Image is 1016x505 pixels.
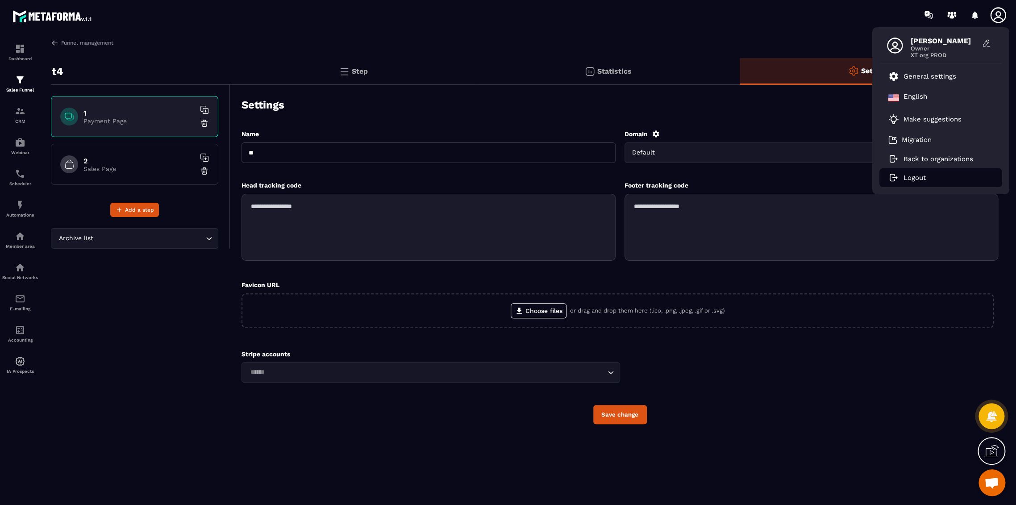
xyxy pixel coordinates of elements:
label: Domain [625,130,648,138]
div: Search for option [51,228,218,249]
a: Migration [888,135,932,144]
h3: Settings [242,99,284,111]
a: emailemailE-mailing [2,287,38,318]
a: formationformationCRM [2,99,38,130]
a: automationsautomationsAutomations [2,193,38,224]
img: email [15,293,25,304]
label: Choose files [511,303,566,318]
a: automationsautomationsWebinar [2,130,38,162]
p: t4 [52,63,63,80]
p: Dashboard [2,56,38,61]
img: accountant [15,325,25,335]
img: trash [200,167,209,175]
span: [PERSON_NAME] [911,37,978,45]
h6: 1 [83,109,195,117]
input: Search for option [247,367,605,377]
img: trash [200,119,209,128]
a: formationformationSales Funnel [2,68,38,99]
input: Search for option [95,234,204,243]
p: Social Networks [2,275,38,280]
a: formationformationDashboard [2,37,38,68]
label: Name [242,130,259,138]
p: General settings [904,72,956,80]
p: Automations [2,213,38,217]
span: XT org PROD [911,52,978,58]
a: Make suggestions [888,114,982,125]
p: CRM [2,119,38,124]
p: Logout [904,174,926,182]
p: Payment Page [83,117,195,125]
p: Migration [902,136,932,144]
h6: 2 [83,157,195,165]
img: setting-o.ffaa8168.svg [848,66,859,76]
a: Mở cuộc trò chuyện [979,469,1005,496]
a: schedulerschedulerScheduler [2,162,38,193]
img: automations [15,137,25,148]
p: Stripe accounts [242,351,620,358]
label: Footer tracking code [625,182,688,189]
p: Settings [861,67,890,75]
p: IA Prospects [2,369,38,374]
button: Add a step [110,203,159,217]
p: Webinar [2,150,38,155]
a: General settings [888,71,956,82]
img: stats.20deebd0.svg [584,66,595,77]
img: formation [15,43,25,54]
span: Add a step [125,205,154,214]
p: Sales Page [83,165,195,172]
p: English [904,92,927,103]
a: accountantaccountantAccounting [2,318,38,349]
input: Search for option [662,148,948,158]
span: Owner [911,45,978,52]
img: scheduler [15,168,25,179]
img: logo [12,8,93,24]
span: Default [630,148,662,158]
img: arrow [51,39,59,47]
a: Back to organizations [888,155,973,163]
img: social-network [15,262,25,273]
a: automationsautomationsMember area [2,224,38,255]
div: Search for option [242,362,620,383]
img: formation [15,106,25,117]
img: formation [15,75,25,85]
p: Scheduler [2,181,38,186]
p: Member area [2,244,38,249]
p: Statistics [597,67,632,75]
button: Save change [593,405,647,424]
span: Archive list [57,234,95,243]
p: or drag and drop them here (.ico, .png, .jpeg, .gif or .svg) [570,307,725,315]
label: Favicon URL [242,281,279,288]
div: Search for option [625,142,999,163]
label: Head tracking code [242,182,301,189]
p: Accounting [2,338,38,342]
img: automations [15,200,25,210]
a: Funnel management [51,39,113,47]
p: Make suggestions [904,115,962,123]
a: social-networksocial-networkSocial Networks [2,255,38,287]
p: Back to organizations [904,155,973,163]
p: Step [352,67,368,75]
p: Sales Funnel [2,88,38,92]
img: automations [15,356,25,367]
p: E-mailing [2,306,38,311]
img: automations [15,231,25,242]
img: bars.0d591741.svg [339,66,350,77]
